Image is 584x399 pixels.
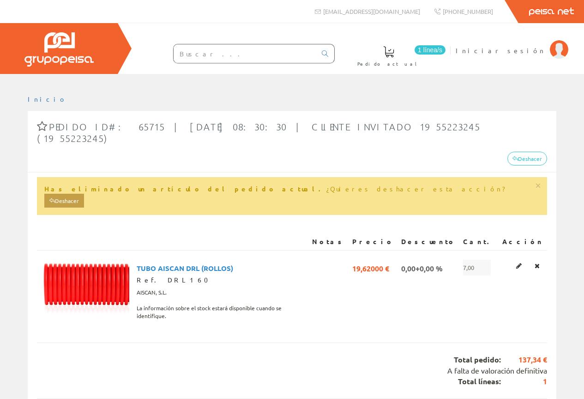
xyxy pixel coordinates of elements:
[349,233,397,250] th: Precio
[137,301,305,316] span: La información sobre el stock estará disponible cuando se identifique.
[352,260,389,276] span: 19,62000 €
[24,32,94,67] img: Grupo Peisa
[137,285,167,301] span: AISCAN, S.L.
[137,276,305,285] div: Ref. DRL160
[499,233,547,250] th: Acción
[415,45,446,55] span: 1 línea/s
[357,59,420,68] span: Pedido actual
[456,38,568,47] a: Iniciar sesión
[44,184,326,193] strong: Has eliminado un artículo del pedido actual.
[174,44,316,63] input: Buscar ...
[28,95,67,103] a: Inicio
[44,194,84,208] a: Deshacer
[348,38,448,72] a: 1 línea/s Pedido actual
[401,260,443,276] span: 0,00+0,00 %
[456,46,545,55] span: Iniciar sesión
[463,260,491,276] span: 7,00
[308,233,349,250] th: Notas
[501,355,547,365] span: 137,34 €
[513,260,524,272] a: Editar
[501,376,547,387] span: 1
[459,233,499,250] th: Cant.
[37,177,547,215] div: ¿Quieres deshacer esta acción?
[137,260,233,276] span: TUBO AISCAN DRL (ROLLOS)
[37,121,480,144] span: Pedido ID#: 65715 | [DATE] 08:30:30 | Cliente Invitado 1955223245 (1955223245)
[323,7,420,15] span: [EMAIL_ADDRESS][DOMAIN_NAME]
[37,343,547,399] div: Total pedido: Total líneas:
[41,260,129,319] img: Foto artículo TUBO AISCAN DRL (ROLLOS) (192x127.71428571429)
[447,366,547,375] span: A falta de valoración definitiva
[397,233,459,250] th: Descuento
[507,152,547,166] a: Deshacer
[443,7,493,15] span: [PHONE_NUMBER]
[532,260,542,272] a: Eliminar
